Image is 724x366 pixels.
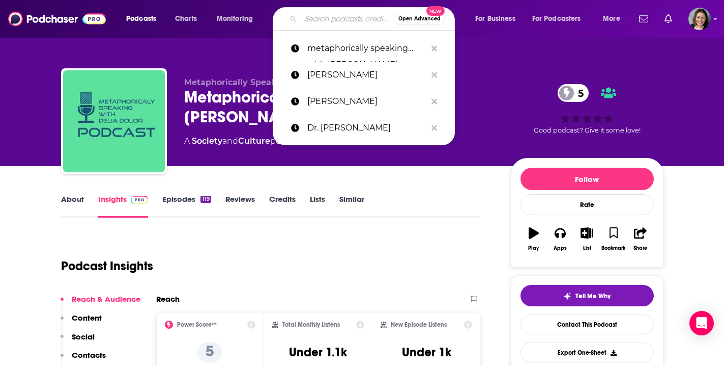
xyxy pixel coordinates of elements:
[222,136,238,146] span: and
[61,194,84,218] a: About
[601,245,625,251] div: Bookmark
[273,88,455,115] a: [PERSON_NAME]
[558,84,589,102] a: 5
[426,6,445,16] span: New
[61,332,95,351] button: Social
[156,294,180,304] h2: Reach
[528,245,539,251] div: Play
[402,345,451,360] h3: Under 1k
[225,194,255,218] a: Reviews
[520,221,547,257] button: Play
[72,294,140,304] p: Reach & Audience
[633,245,647,251] div: Share
[282,321,340,328] h2: Total Monthly Listens
[532,12,581,26] span: For Podcasters
[119,11,169,27] button: open menu
[175,12,197,26] span: Charts
[547,221,573,257] button: Apps
[61,294,140,313] button: Reach & Audience
[520,315,654,334] a: Contact This Podcast
[282,7,465,31] div: Search podcasts, credits, & more...
[184,135,303,147] div: A podcast
[573,221,600,257] button: List
[217,12,253,26] span: Monitoring
[600,221,627,257] button: Bookmark
[131,196,149,204] img: Podchaser Pro
[72,350,106,360] p: Contacts
[635,10,652,28] a: Show notifications dropdown
[339,194,364,218] a: Similar
[273,35,455,62] a: metaphorically speaking with [PERSON_NAME]
[8,9,106,29] img: Podchaser - Follow, Share and Rate Podcasts
[688,8,711,30] span: Logged in as micglogovac
[162,194,211,218] a: Episodes119
[210,11,266,27] button: open menu
[273,62,455,88] a: [PERSON_NAME]
[307,62,426,88] p: jen hatmaker
[192,136,222,146] a: Society
[520,343,654,362] button: Export One-Sheet
[307,35,426,62] p: metaphorically speaking with delia
[301,11,394,27] input: Search podcasts, credits, & more...
[520,194,654,215] div: Rate
[534,126,641,134] span: Good podcast? Give it some love!
[563,292,571,300] img: tell me why sparkle
[200,196,211,203] div: 119
[184,77,291,87] span: Metaphorically Speaking
[688,8,711,30] button: Show profile menu
[72,332,95,342] p: Social
[603,12,620,26] span: More
[475,12,515,26] span: For Business
[177,321,217,328] h2: Power Score™
[273,115,455,141] a: Dr. [PERSON_NAME]
[575,292,611,300] span: Tell Me Why
[398,16,441,21] span: Open Advanced
[596,11,633,27] button: open menu
[126,12,156,26] span: Podcasts
[63,70,165,172] img: Metaphorically Speaking with Delia Dolor
[197,342,222,362] p: 5
[391,321,447,328] h2: New Episode Listens
[568,84,589,102] span: 5
[289,345,347,360] h3: Under 1.1k
[269,194,296,218] a: Credits
[689,311,714,335] div: Open Intercom Messenger
[688,8,711,30] img: User Profile
[307,88,426,115] p: mike mears
[627,221,653,257] button: Share
[394,13,445,25] button: Open AdvancedNew
[554,245,567,251] div: Apps
[583,245,591,251] div: List
[98,194,149,218] a: InsightsPodchaser Pro
[168,11,203,27] a: Charts
[520,168,654,190] button: Follow
[310,194,325,218] a: Lists
[468,11,528,27] button: open menu
[238,136,270,146] a: Culture
[72,313,102,323] p: Content
[307,115,426,141] p: Dr. Ed Brooks
[61,258,153,274] h1: Podcast Insights
[520,285,654,306] button: tell me why sparkleTell Me Why
[660,10,676,28] a: Show notifications dropdown
[61,313,102,332] button: Content
[511,77,663,141] div: 5Good podcast? Give it some love!
[526,11,596,27] button: open menu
